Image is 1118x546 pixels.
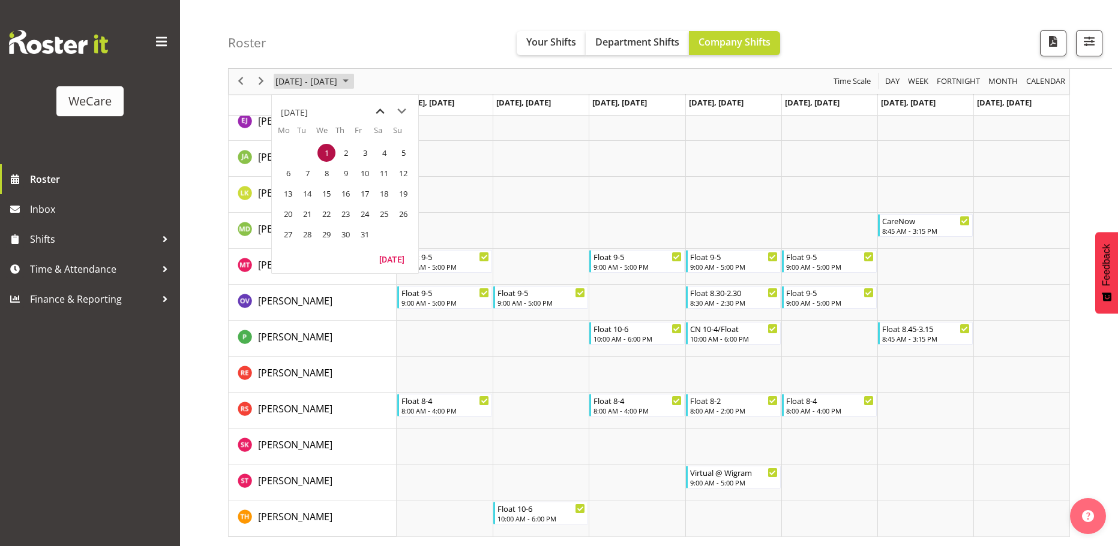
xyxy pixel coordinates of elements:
img: help-xxl-2.png [1082,510,1094,522]
a: [PERSON_NAME] [258,473,332,488]
span: Wednesday, October 8, 2025 [317,164,335,182]
button: previous month [369,101,391,122]
div: 9:00 AM - 5:00 PM [401,298,489,307]
div: Float 10-6 [497,502,585,514]
a: [PERSON_NAME] [258,366,332,380]
div: Monique Telford"s event - Float 9-5 Begin From Monday, September 29, 2025 at 9:00:00 AM GMT+13:00... [397,250,492,273]
span: Tuesday, October 28, 2025 [298,225,316,243]
div: Float 9-5 [401,286,489,298]
span: Monday, October 27, 2025 [279,225,297,243]
div: Float 9-5 [690,251,778,263]
th: Mo [278,125,297,143]
span: Sunday, October 12, 2025 [394,164,412,182]
th: Su [393,125,412,143]
span: Wednesday, October 15, 2025 [317,185,335,203]
span: [PERSON_NAME] [258,222,332,236]
span: Day [884,74,901,89]
div: Float 8-4 [401,394,489,406]
span: Monday, October 13, 2025 [279,185,297,203]
span: Friday, October 31, 2025 [356,225,374,243]
div: Float 9-5 [786,251,874,263]
span: Roster [30,170,174,188]
div: Simone Turner"s event - Virtual @ Wigram Begin From Thursday, October 2, 2025 at 9:00:00 AM GMT+1... [686,466,781,488]
div: Olive Vermazen"s event - Float 9-5 Begin From Friday, October 3, 2025 at 9:00:00 AM GMT+13:00 End... [782,286,877,309]
div: Olive Vermazen"s event - Float 9-5 Begin From Tuesday, September 30, 2025 at 9:00:00 AM GMT+13:00... [493,286,588,309]
td: Tillie Hollyer resource [229,500,397,536]
div: 8:30 AM - 2:30 PM [690,298,778,307]
a: [PERSON_NAME] [258,294,332,308]
span: [PERSON_NAME] [258,186,332,200]
span: [DATE], [DATE] [881,97,936,108]
span: Friday, October 3, 2025 [356,144,374,162]
td: Jane Arps resource [229,141,397,177]
a: [PERSON_NAME] [258,509,332,524]
span: [PERSON_NAME] [258,150,332,164]
span: Time & Attendance [30,260,156,278]
div: Rhianne Sharples"s event - Float 8-4 Begin From Friday, October 3, 2025 at 8:00:00 AM GMT+13:00 E... [782,394,877,417]
h4: Roster [228,36,266,50]
div: 10:00 AM - 6:00 PM [690,334,778,343]
div: WeCare [68,92,112,110]
button: Timeline Day [883,74,902,89]
div: Marie-Claire Dickson-Bakker"s event - CareNow Begin From Saturday, October 4, 2025 at 8:45:00 AM ... [878,214,973,237]
div: Olive Vermazen"s event - Float 9-5 Begin From Monday, September 29, 2025 at 9:00:00 AM GMT+13:00 ... [397,286,492,309]
span: Sunday, October 19, 2025 [394,185,412,203]
div: 9:00 AM - 5:00 PM [401,262,489,272]
button: Previous [233,74,249,89]
td: Simone Turner resource [229,464,397,500]
div: Pooja Prabhu"s event - CN 10-4/Float Begin From Thursday, October 2, 2025 at 10:00:00 AM GMT+13:0... [686,322,781,345]
span: Sunday, October 5, 2025 [394,144,412,162]
div: Rhianne Sharples"s event - Float 8-4 Begin From Monday, September 29, 2025 at 8:00:00 AM GMT+13:0... [397,394,492,417]
button: Timeline Month [987,74,1020,89]
button: Next [253,74,269,89]
span: Saturday, October 4, 2025 [375,144,393,162]
span: Saturday, October 18, 2025 [375,185,393,203]
td: Pooja Prabhu resource [229,321,397,357]
span: Time Scale [832,74,872,89]
button: Your Shifts [517,31,586,55]
span: Company Shifts [699,35,771,49]
a: [PERSON_NAME] [258,438,332,452]
th: Th [335,125,355,143]
div: 8:00 AM - 4:00 PM [786,406,874,415]
div: Float 9-5 [594,251,681,263]
button: Department Shifts [586,31,689,55]
div: CN 10-4/Float [690,322,778,334]
div: 9:00 AM - 5:00 PM [786,298,874,307]
div: Monique Telford"s event - Float 9-5 Begin From Friday, October 3, 2025 at 9:00:00 AM GMT+13:00 En... [782,250,877,273]
button: October 2025 [274,74,354,89]
button: Month [1024,74,1068,89]
button: Time Scale [832,74,873,89]
div: 10:00 AM - 6:00 PM [497,514,585,523]
span: Thursday, October 2, 2025 [337,144,355,162]
span: Fortnight [936,74,981,89]
div: Olive Vermazen"s event - Float 8.30-2.30 Begin From Thursday, October 2, 2025 at 8:30:00 AM GMT+1... [686,286,781,309]
span: Department Shifts [595,35,679,49]
div: Rhianne Sharples"s event - Float 8-4 Begin From Wednesday, October 1, 2025 at 8:00:00 AM GMT+13:0... [589,394,684,417]
span: Thursday, October 16, 2025 [337,185,355,203]
div: 9:00 AM - 5:00 PM [690,478,778,487]
div: 9:00 AM - 5:00 PM [497,298,585,307]
div: Float 10-6 [594,322,681,334]
div: 10:00 AM - 6:00 PM [594,334,681,343]
div: 8:00 AM - 4:00 PM [401,406,489,415]
button: Company Shifts [689,31,780,55]
td: Ella Jarvis resource [229,105,397,141]
span: Thursday, October 30, 2025 [337,225,355,243]
th: Sa [374,125,393,143]
td: Olive Vermazen resource [229,285,397,321]
span: Wednesday, October 29, 2025 [317,225,335,243]
span: [PERSON_NAME] [258,438,332,451]
span: Friday, October 24, 2025 [356,205,374,223]
button: Today [371,251,412,267]
div: Monique Telford"s event - Float 9-5 Begin From Thursday, October 2, 2025 at 9:00:00 AM GMT+13:00 ... [686,250,781,273]
div: 9:00 AM - 5:00 PM [690,262,778,272]
div: Tillie Hollyer"s event - Float 10-6 Begin From Tuesday, September 30, 2025 at 10:00:00 AM GMT+13:... [493,502,588,524]
div: title [281,101,308,125]
div: 8:45 AM - 3:15 PM [882,226,970,236]
button: next month [391,101,412,122]
div: previous period [230,69,251,94]
span: [PERSON_NAME] [258,294,332,307]
span: Wednesday, October 22, 2025 [317,205,335,223]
